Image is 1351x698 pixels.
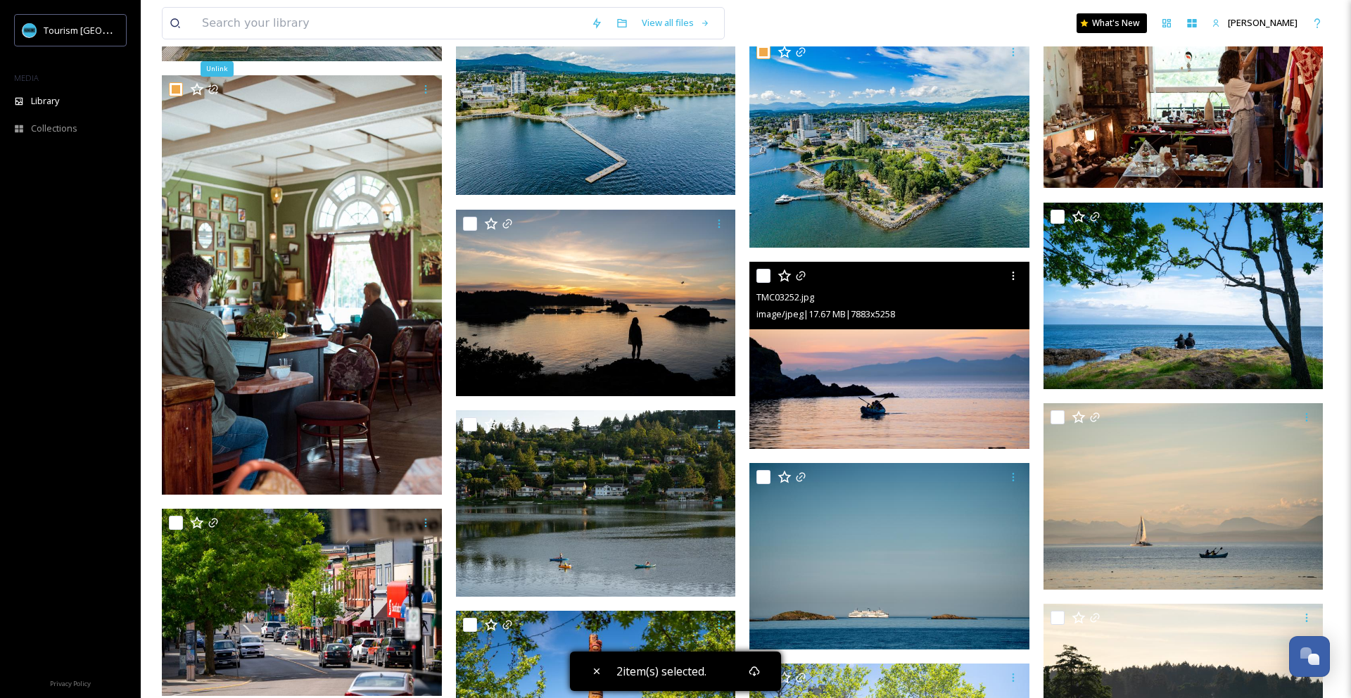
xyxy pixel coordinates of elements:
[756,291,814,303] span: TMC03252.jpg
[456,410,736,597] img: TMC03147.jpg
[1077,13,1147,33] a: What's New
[201,61,234,77] div: Unlink
[23,23,37,37] img: tourism_nanaimo_logo.jpeg
[14,72,39,83] span: MEDIA
[44,23,170,37] span: Tourism [GEOGRAPHIC_DATA]
[1044,1,1324,189] img: TourNan_-36.jpg
[616,664,706,679] span: 2 item(s) selected.
[749,38,1029,248] img: Tourism Nanaimo Waterfront 2023 (9).jpg
[1044,403,1324,590] img: TMC03220.jpg
[456,210,736,397] img: TMC03267.jpg
[50,679,91,688] span: Privacy Policy
[1205,9,1305,37] a: [PERSON_NAME]
[1044,202,1324,389] img: TMC03966.jpg
[635,9,717,37] a: View all files
[1289,636,1330,677] button: Open Chat
[162,509,442,696] img: TMC03838.jpg
[749,463,1029,650] img: TMC03144.jpg
[50,674,91,691] a: Privacy Policy
[1228,16,1298,29] span: [PERSON_NAME]
[31,122,77,135] span: Collections
[195,8,584,39] input: Search your library
[31,94,59,108] span: Library
[756,307,895,320] span: image/jpeg | 17.67 MB | 7883 x 5258
[749,262,1029,449] img: TMC03252.jpg
[162,75,442,495] img: TourNan_-23.jpg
